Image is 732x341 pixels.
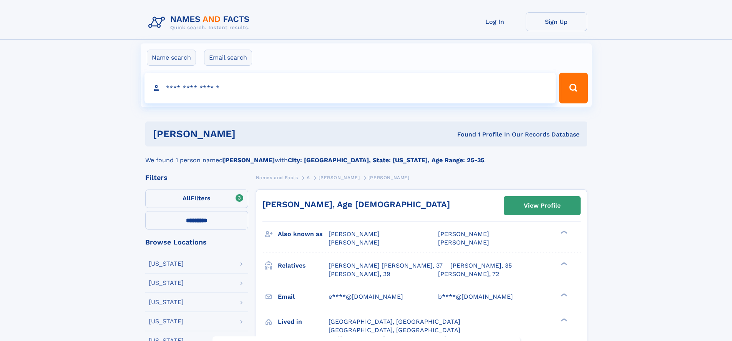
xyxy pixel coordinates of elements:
[438,230,489,238] span: [PERSON_NAME]
[288,156,484,164] b: City: [GEOGRAPHIC_DATA], State: [US_STATE], Age Range: 25-35
[438,270,499,278] a: [PERSON_NAME], 72
[504,196,580,215] a: View Profile
[145,146,587,165] div: We found 1 person named with .
[368,175,410,180] span: [PERSON_NAME]
[256,173,298,182] a: Names and Facts
[278,290,329,303] h3: Email
[223,156,275,164] b: [PERSON_NAME]
[153,129,347,139] h1: [PERSON_NAME]
[559,292,568,297] div: ❯
[559,73,588,103] button: Search Button
[278,315,329,328] h3: Lived in
[307,173,310,182] a: A
[526,12,587,31] a: Sign Up
[329,239,380,246] span: [PERSON_NAME]
[183,195,191,202] span: All
[559,230,568,235] div: ❯
[147,50,196,66] label: Name search
[346,130,579,139] div: Found 1 Profile In Our Records Database
[278,228,329,241] h3: Also known as
[329,318,460,325] span: [GEOGRAPHIC_DATA], [GEOGRAPHIC_DATA]
[149,261,184,267] div: [US_STATE]
[464,12,526,31] a: Log In
[319,175,360,180] span: [PERSON_NAME]
[329,326,460,334] span: [GEOGRAPHIC_DATA], [GEOGRAPHIC_DATA]
[145,239,248,246] div: Browse Locations
[149,318,184,324] div: [US_STATE]
[149,299,184,305] div: [US_STATE]
[145,190,248,208] label: Filters
[278,259,329,272] h3: Relatives
[319,173,360,182] a: [PERSON_NAME]
[329,261,443,270] a: [PERSON_NAME] [PERSON_NAME], 37
[450,261,512,270] a: [PERSON_NAME], 35
[329,270,390,278] a: [PERSON_NAME], 39
[559,317,568,322] div: ❯
[307,175,310,180] span: A
[524,197,561,215] div: View Profile
[438,239,489,246] span: [PERSON_NAME]
[204,50,252,66] label: Email search
[145,174,248,181] div: Filters
[145,12,256,33] img: Logo Names and Facts
[329,230,380,238] span: [PERSON_NAME]
[149,280,184,286] div: [US_STATE]
[262,200,450,209] a: [PERSON_NAME], Age [DEMOGRAPHIC_DATA]
[559,261,568,266] div: ❯
[144,73,556,103] input: search input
